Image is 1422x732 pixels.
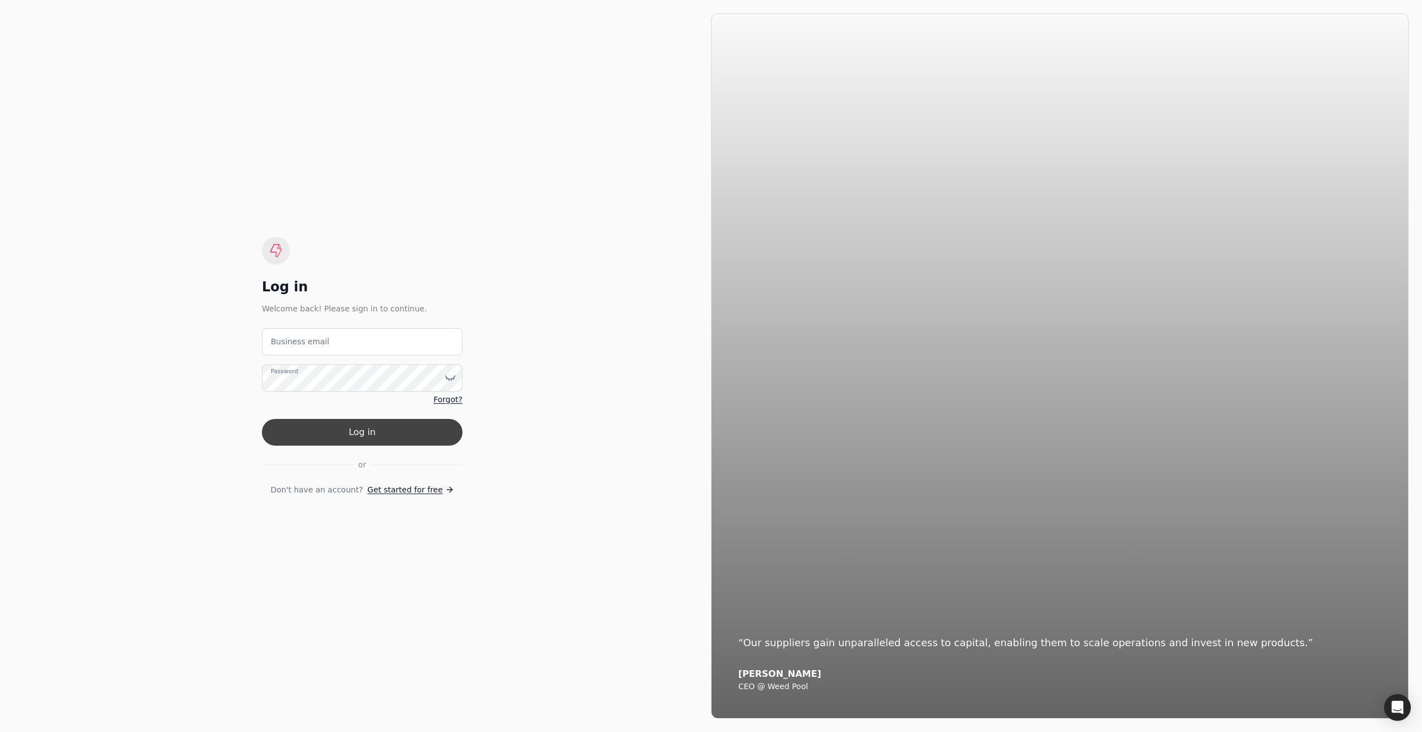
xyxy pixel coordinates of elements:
div: Open Intercom Messenger [1384,694,1411,721]
a: Forgot? [434,394,462,406]
div: CEO @ Weed Pool [738,682,1381,692]
div: Welcome back! Please sign in to continue. [262,302,462,315]
label: Password [271,367,298,375]
div: “Our suppliers gain unparalleled access to capital, enabling them to scale operations and invest ... [738,635,1381,651]
label: Business email [271,336,329,348]
div: Log in [262,278,462,296]
span: Get started for free [367,484,442,496]
button: Log in [262,419,462,446]
span: or [358,459,366,471]
div: [PERSON_NAME] [738,668,1381,680]
a: Get started for free [367,484,454,496]
span: Don't have an account? [270,484,363,496]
